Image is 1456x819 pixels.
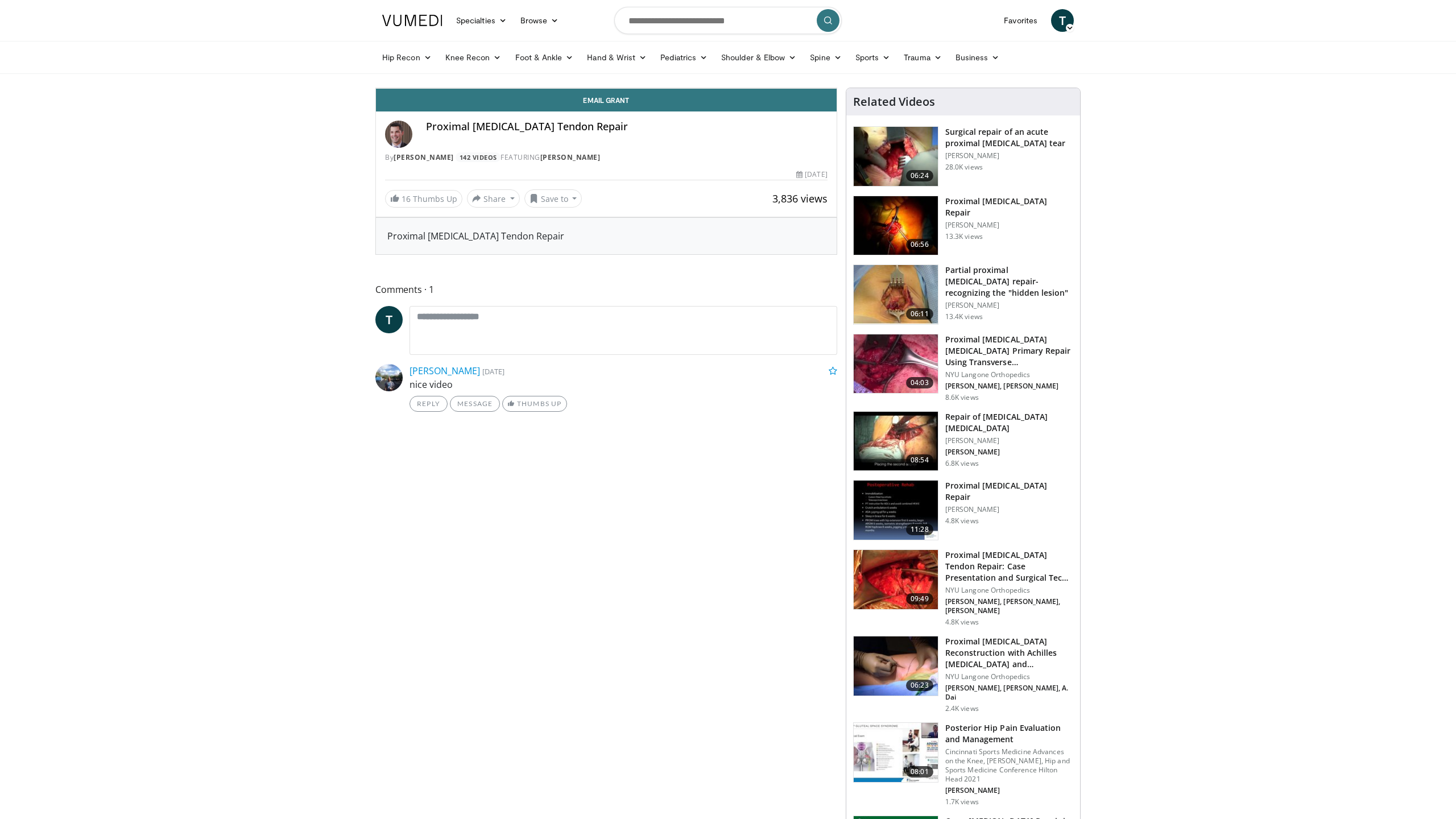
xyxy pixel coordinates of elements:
[385,121,412,148] img: Avatar
[508,46,581,69] a: Foot & Ankle
[853,334,1073,402] a: 04:03 Proximal [MEDICAL_DATA] [MEDICAL_DATA] Primary Repair Using Transverse [MEDICAL_DATA] NYU L...
[906,170,933,181] span: 06:24
[450,396,500,412] a: Message
[854,412,938,471] img: 305615_0002_1.png.150x105_q85_crop-smart_upscale.jpg
[853,95,935,109] h4: Related Videos
[409,365,480,377] a: [PERSON_NAME]
[853,480,1073,540] a: 11:28 Proximal [MEDICAL_DATA] Repair [PERSON_NAME] 4.8K views
[853,722,1073,806] a: 08:01 Posterior Hip Pain Evaluation and Management Cincinnati Sports Medicine Advances on the Kne...
[945,747,1073,784] p: Cincinnati Sports Medicine Advances on the Knee, [PERSON_NAME], Hip and Sports Medicine Conferenc...
[540,152,601,162] a: [PERSON_NAME]
[376,89,837,111] a: Email Grant
[945,334,1073,368] h3: Proximal [MEDICAL_DATA] [MEDICAL_DATA] Primary Repair Using Transverse [MEDICAL_DATA]
[897,46,949,69] a: Trauma
[375,282,837,297] span: Comments 1
[854,636,938,696] img: f7271254-9478-4e27-8a35-ec4831c231ea.jpg.150x105_q85_crop-smart_upscale.jpg
[1051,9,1074,32] a: T
[853,126,1073,187] a: 06:24 Surgical repair of an acute proximal [MEDICAL_DATA] tear [PERSON_NAME] 28.0K views
[853,264,1073,325] a: 06:11 Partial proximal [MEDICAL_DATA] repair- recognizing the "hidden lesion" [PERSON_NAME] 13.4K...
[854,196,938,255] img: eolv1L8ZdYrFVOcH4xMDoxOmdtO40mAx.150x105_q85_crop-smart_upscale.jpg
[945,151,1073,160] p: [PERSON_NAME]
[853,196,1073,256] a: 06:56 Proximal [MEDICAL_DATA] Repair [PERSON_NAME] 13.3K views
[803,46,848,69] a: Spine
[945,786,1073,795] p: [PERSON_NAME]
[714,46,803,69] a: Shoulder & Elbow
[409,378,837,391] p: nice video
[375,364,403,391] img: Avatar
[906,454,933,466] span: 08:54
[945,459,979,468] p: 6.8K views
[467,189,520,208] button: Share
[906,308,933,320] span: 06:11
[375,306,403,333] a: T
[853,636,1073,713] a: 06:23 Proximal [MEDICAL_DATA] Reconstruction with Achilles [MEDICAL_DATA] and [PERSON_NAME]… NYU ...
[945,393,979,402] p: 8.6K views
[945,797,979,806] p: 1.7K views
[906,377,933,388] span: 04:03
[949,46,1007,69] a: Business
[854,127,938,186] img: sallay2_1.png.150x105_q85_crop-smart_upscale.jpg
[945,516,979,526] p: 4.8K views
[614,7,842,34] input: Search topics, interventions
[439,46,508,69] a: Knee Recon
[945,549,1073,584] h3: Proximal [MEDICAL_DATA] Tendon Repair: Case Presentation and Surgical Tec…
[376,88,837,89] video-js: Video Player
[906,593,933,605] span: 09:49
[514,9,566,32] a: Browse
[945,382,1073,391] p: [PERSON_NAME], [PERSON_NAME]
[945,221,1073,230] p: [PERSON_NAME]
[653,46,714,69] a: Pediatrics
[945,370,1073,379] p: NYU Langone Orthopedics
[945,126,1073,149] h3: Surgical repair of an acute proximal [MEDICAL_DATA] tear
[854,481,938,540] img: 9nZFQMepuQiumqNn4xMDoxOmdtO40mAx.150x105_q85_crop-smart_upscale.jpg
[945,163,983,172] p: 28.0K views
[945,480,1073,503] h3: Proximal [MEDICAL_DATA] Repair
[906,680,933,691] span: 06:23
[997,9,1044,32] a: Favorites
[375,46,439,69] a: Hip Recon
[409,396,448,412] a: Reply
[945,448,1073,457] p: [PERSON_NAME]
[945,672,1073,681] p: NYU Langone Orthopedics
[945,301,1073,310] p: [PERSON_NAME]
[945,232,983,241] p: 13.3K views
[945,722,1073,745] h3: Posterior Hip Pain Evaluation and Management
[385,190,462,208] a: 16 Thumbs Up
[906,524,933,535] span: 11:28
[945,636,1073,670] h3: Proximal [MEDICAL_DATA] Reconstruction with Achilles [MEDICAL_DATA] and [PERSON_NAME]…
[524,189,582,208] button: Save to
[945,505,1073,514] p: [PERSON_NAME]
[853,549,1073,627] a: 09:49 Proximal [MEDICAL_DATA] Tendon Repair: Case Presentation and Surgical Tec… NYU Langone Orth...
[945,597,1073,615] p: [PERSON_NAME], [PERSON_NAME], [PERSON_NAME]
[945,586,1073,595] p: NYU Langone Orthopedics
[854,550,938,609] img: 291967e5-9d57-4b52-9433-632aad87ae17.150x105_q85_crop-smart_upscale.jpg
[426,121,828,133] h4: Proximal [MEDICAL_DATA] Tendon Repair
[945,704,979,713] p: 2.4K views
[796,169,827,180] div: [DATE]
[456,152,500,162] a: 142 Videos
[945,264,1073,299] h3: Partial proximal [MEDICAL_DATA] repair- recognizing the "hidden lesion"
[945,196,1073,218] h3: Proximal [MEDICAL_DATA] Repair
[945,411,1073,434] h3: Repair of [MEDICAL_DATA] [MEDICAL_DATA]
[906,239,933,250] span: 06:56
[849,46,897,69] a: Sports
[580,46,653,69] a: Hand & Wrist
[906,766,933,777] span: 08:01
[945,618,979,627] p: 4.8K views
[945,436,1073,445] p: [PERSON_NAME]
[853,411,1073,471] a: 08:54 Repair of [MEDICAL_DATA] [MEDICAL_DATA] [PERSON_NAME] [PERSON_NAME] 6.8K views
[945,684,1073,702] p: [PERSON_NAME], [PERSON_NAME], A. Dai
[854,265,938,324] img: sallay_1.png.150x105_q85_crop-smart_upscale.jpg
[402,193,411,204] span: 16
[385,152,828,163] div: By FEATURING
[387,229,825,243] div: Proximal [MEDICAL_DATA] Tendon Repair
[772,192,828,205] span: 3,836 views
[945,312,983,321] p: 13.4K views
[482,366,504,377] small: [DATE]
[502,396,566,412] a: Thumbs Up
[394,152,454,162] a: [PERSON_NAME]
[854,334,938,394] img: O0cEsGv5RdudyPNn4xMDoxOjBzMTt2bJ_2.150x105_q85_crop-smart_upscale.jpg
[449,9,514,32] a: Specialties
